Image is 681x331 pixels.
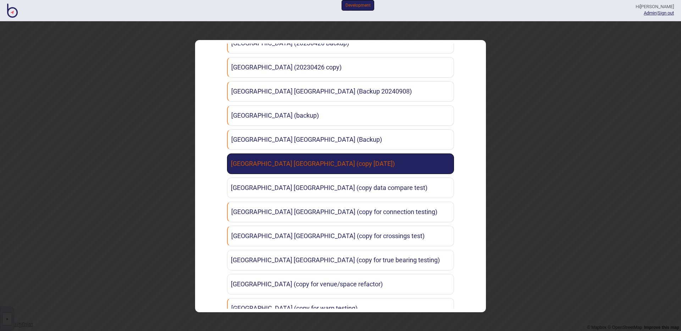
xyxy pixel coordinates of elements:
a: [GEOGRAPHIC_DATA] [GEOGRAPHIC_DATA] (copy for connection testing) [227,202,454,222]
a: [GEOGRAPHIC_DATA] [GEOGRAPHIC_DATA] (copy for true bearing testing) [227,250,454,270]
a: Admin [644,10,657,16]
a: [GEOGRAPHIC_DATA] [GEOGRAPHIC_DATA] (copy for crossings test) [227,226,454,246]
a: [GEOGRAPHIC_DATA] (20230426 copy) [227,57,454,78]
a: [GEOGRAPHIC_DATA] (copy for warp testing) [227,298,454,319]
button: Sign out [658,10,674,16]
div: Hi [PERSON_NAME] [636,4,674,10]
a: [GEOGRAPHIC_DATA] [GEOGRAPHIC_DATA] (copy data compare test) [227,178,454,198]
span: | [644,10,658,16]
a: [GEOGRAPHIC_DATA] [GEOGRAPHIC_DATA] (Backup) [227,129,454,150]
a: [GEOGRAPHIC_DATA] (backup) [227,105,454,126]
a: [GEOGRAPHIC_DATA] [GEOGRAPHIC_DATA] (Backup 20240908) [227,81,454,102]
a: [GEOGRAPHIC_DATA] [GEOGRAPHIC_DATA] (copy [DATE]) [227,153,454,174]
a: [GEOGRAPHIC_DATA] (copy for venue/space refactor) [227,274,454,294]
img: BindiMaps CMS [7,4,18,18]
